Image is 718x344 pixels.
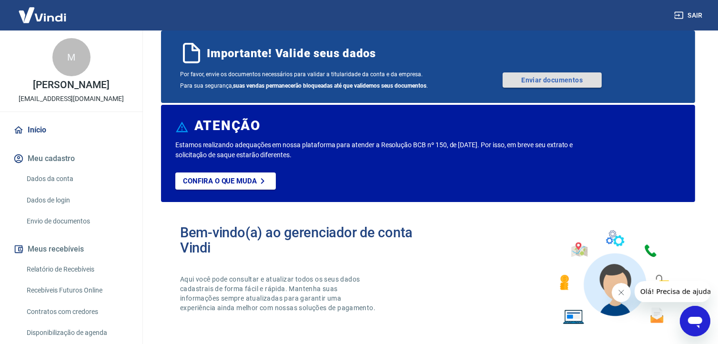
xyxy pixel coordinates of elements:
[23,169,131,189] a: Dados da conta
[19,94,124,104] p: [EMAIL_ADDRESS][DOMAIN_NAME]
[233,82,426,89] b: suas vendas permanecerão bloqueadas até que validemos seus documentos
[23,323,131,343] a: Disponibilização de agenda
[672,7,707,24] button: Sair
[183,177,257,185] p: Confira o que muda
[52,38,91,76] div: M
[680,306,710,336] iframe: Botão para abrir a janela de mensagens
[33,80,109,90] p: [PERSON_NAME]
[207,46,376,61] span: Importante! Valide seus dados
[635,281,710,302] iframe: Mensagem da empresa
[11,239,131,260] button: Meus recebíveis
[23,191,131,210] a: Dados de login
[180,274,377,313] p: Aqui você pode consultar e atualizar todos os seus dados cadastrais de forma fácil e rápida. Mant...
[11,120,131,141] a: Início
[180,69,428,91] span: Por favor, envie os documentos necessários para validar a titularidade da conta e da empresa. Par...
[23,212,131,231] a: Envio de documentos
[175,172,276,190] a: Confira o que muda
[6,7,80,14] span: Olá! Precisa de ajuda?
[23,281,131,300] a: Recebíveis Futuros Online
[612,283,631,302] iframe: Fechar mensagem
[551,225,676,330] img: Imagem de um avatar masculino com diversos icones exemplificando as funcionalidades do gerenciado...
[503,72,602,88] a: Enviar documentos
[11,0,73,30] img: Vindi
[175,140,580,160] p: Estamos realizando adequações em nossa plataforma para atender a Resolução BCB nº 150, de [DATE]....
[23,302,131,322] a: Contratos com credores
[194,121,261,131] h6: ATENÇÃO
[180,225,428,255] h2: Bem-vindo(a) ao gerenciador de conta Vindi
[23,260,131,279] a: Relatório de Recebíveis
[11,148,131,169] button: Meu cadastro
